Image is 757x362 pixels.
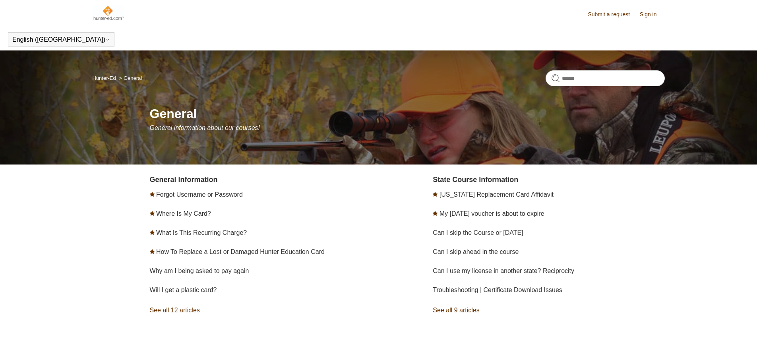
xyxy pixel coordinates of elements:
[433,248,519,255] a: Can I skip ahead in the course
[156,210,211,217] a: Where Is My Card?
[150,249,155,254] svg: Promoted article
[588,10,638,19] a: Submit a request
[433,211,438,216] svg: Promoted article
[433,287,562,293] a: Troubleshooting | Certificate Download Issues
[433,192,438,197] svg: Promoted article
[12,36,110,43] button: English ([GEOGRAPHIC_DATA])
[439,191,554,198] a: [US_STATE] Replacement Card Affidavit
[546,70,665,86] input: Search
[150,192,155,197] svg: Promoted article
[117,75,142,81] li: General
[640,10,665,19] a: Sign in
[433,267,574,274] a: Can I use my license in another state? Reciprocity
[156,229,247,236] a: What Is This Recurring Charge?
[150,287,217,293] a: Will I get a plastic card?
[150,230,155,235] svg: Promoted article
[93,75,118,81] li: Hunter-Ed
[439,210,544,217] a: My [DATE] voucher is about to expire
[93,5,125,21] img: Hunter-Ed Help Center home page
[150,211,155,216] svg: Promoted article
[156,191,243,198] a: Forgot Username or Password
[150,104,665,123] h1: General
[433,300,664,321] a: See all 9 articles
[156,248,325,255] a: How To Replace a Lost or Damaged Hunter Education Card
[150,267,249,274] a: Why am I being asked to pay again
[150,176,218,184] a: General Information
[433,229,523,236] a: Can I skip the Course or [DATE]
[150,300,381,321] a: See all 12 articles
[150,123,665,133] p: General information about our courses!
[433,176,518,184] a: State Course Information
[93,75,116,81] a: Hunter-Ed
